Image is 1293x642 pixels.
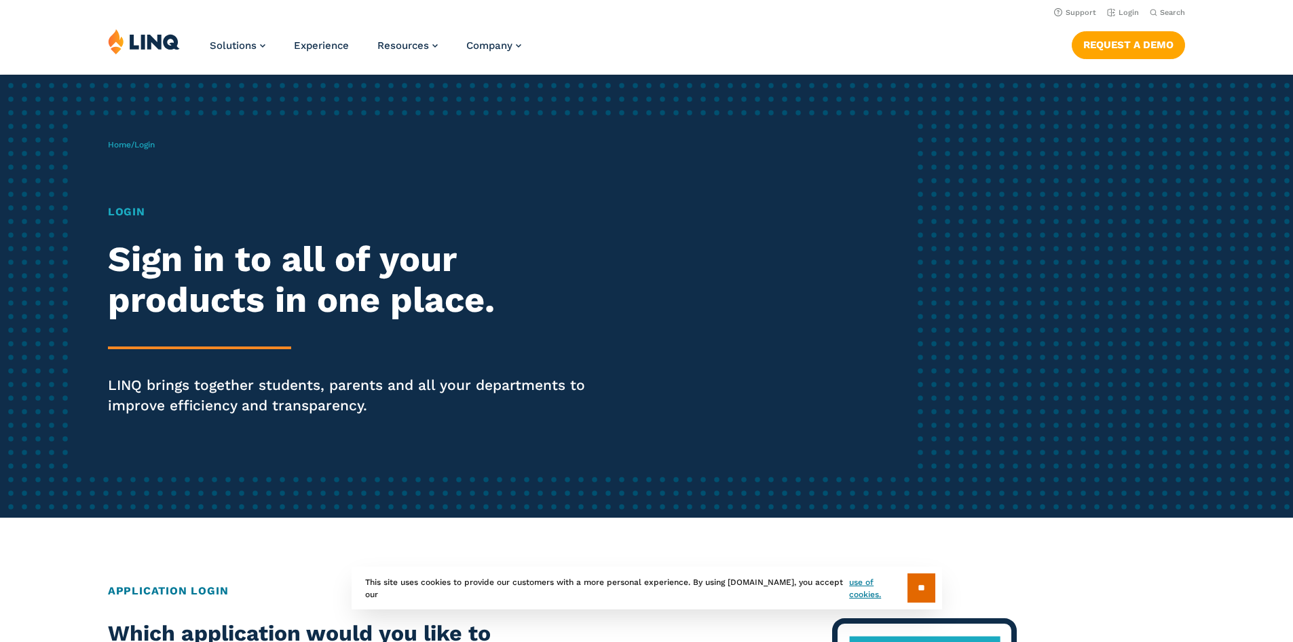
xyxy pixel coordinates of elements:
span: Solutions [210,39,257,52]
a: Solutions [210,39,265,52]
a: Support [1054,8,1096,17]
h2: Application Login [108,583,1185,599]
a: Resources [377,39,438,52]
div: This site uses cookies to provide our customers with a more personal experience. By using [DOMAIN... [352,567,942,609]
a: Home [108,140,131,149]
a: Login [1107,8,1139,17]
span: Login [134,140,155,149]
span: / [108,140,155,149]
p: LINQ brings together students, parents and all your departments to improve efficiency and transpa... [108,375,606,416]
a: Experience [294,39,349,52]
a: Company [466,39,521,52]
a: use of cookies. [849,576,907,601]
span: Resources [377,39,429,52]
span: Search [1160,8,1185,17]
h1: Login [108,204,606,220]
nav: Primary Navigation [210,29,521,73]
button: Open Search Bar [1150,7,1185,18]
img: LINQ | K‑12 Software [108,29,180,54]
a: Request a Demo [1072,31,1185,58]
span: Company [466,39,512,52]
h2: Sign in to all of your products in one place. [108,239,606,321]
nav: Button Navigation [1072,29,1185,58]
